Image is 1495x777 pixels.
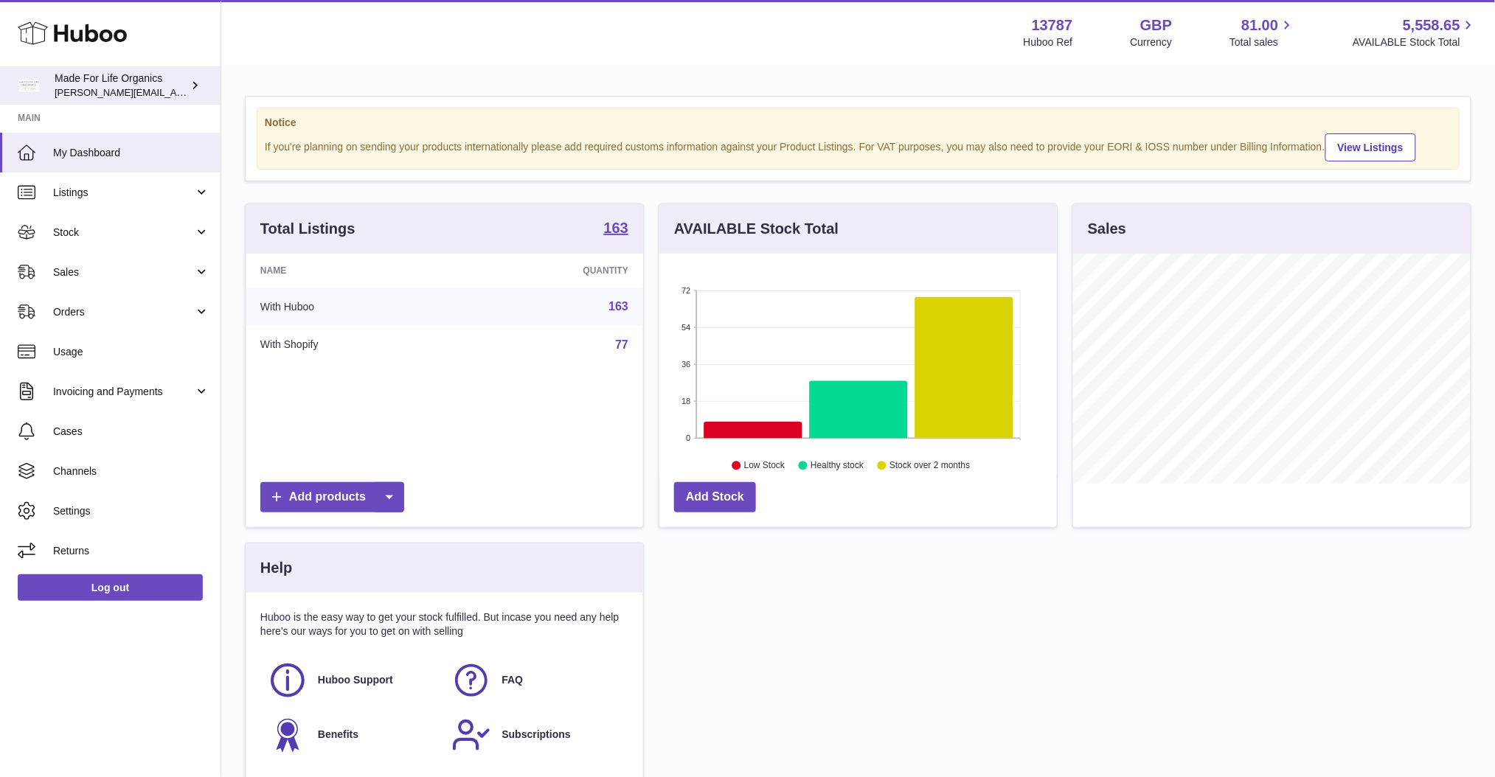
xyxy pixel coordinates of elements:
a: Add Stock [674,482,756,512]
span: Subscriptions [502,728,570,742]
strong: 13787 [1032,15,1073,35]
text: 18 [681,397,690,405]
a: Add products [260,482,404,512]
td: With Shopify [246,326,460,364]
text: 36 [681,360,690,369]
span: AVAILABLE Stock Total [1353,35,1477,49]
a: View Listings [1325,133,1416,161]
span: Total sales [1229,35,1295,49]
span: Usage [53,345,209,359]
span: [PERSON_NAME][EMAIL_ADDRESS][PERSON_NAME][DOMAIN_NAME] [55,86,375,98]
text: 54 [681,323,690,332]
span: Cases [53,425,209,439]
span: 81.00 [1241,15,1278,35]
span: Settings [53,504,209,518]
a: 81.00 Total sales [1229,15,1295,49]
h3: AVAILABLE Stock Total [674,219,839,239]
span: Stock [53,226,194,240]
p: Huboo is the easy way to get your stock fulfilled. But incase you need any help here's our ways f... [260,610,628,638]
text: Healthy stock [811,461,864,471]
strong: GBP [1140,15,1172,35]
span: Sales [53,265,194,279]
div: Currency [1131,35,1173,49]
td: With Huboo [246,288,460,326]
text: 0 [686,433,690,442]
span: Invoicing and Payments [53,385,194,399]
strong: 163 [604,220,628,235]
span: Channels [53,464,209,478]
div: If you're planning on sending your products internationally please add required customs informati... [265,131,1451,161]
span: Benefits [318,728,358,742]
a: 77 [615,338,628,351]
h3: Total Listings [260,219,355,239]
th: Quantity [460,254,643,288]
a: 163 [608,300,628,313]
a: 163 [604,220,628,238]
text: 72 [681,286,690,295]
span: Huboo Support [318,673,393,687]
h3: Sales [1088,219,1126,239]
a: Huboo Support [268,661,437,700]
div: Made For Life Organics [55,72,187,100]
span: Returns [53,544,209,558]
a: Subscriptions [451,715,620,755]
img: geoff.winwood@madeforlifeorganics.com [18,74,40,97]
text: Low Stock [744,461,785,471]
a: Benefits [268,715,437,755]
a: FAQ [451,661,620,700]
span: Listings [53,186,194,200]
h3: Help [260,558,292,578]
div: Huboo Ref [1024,35,1073,49]
text: Stock over 2 months [889,461,970,471]
th: Name [246,254,460,288]
strong: Notice [265,116,1451,130]
a: Log out [18,574,203,601]
span: Orders [53,305,194,319]
span: 5,558.65 [1403,15,1460,35]
a: 5,558.65 AVAILABLE Stock Total [1353,15,1477,49]
span: My Dashboard [53,146,209,160]
span: FAQ [502,673,523,687]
